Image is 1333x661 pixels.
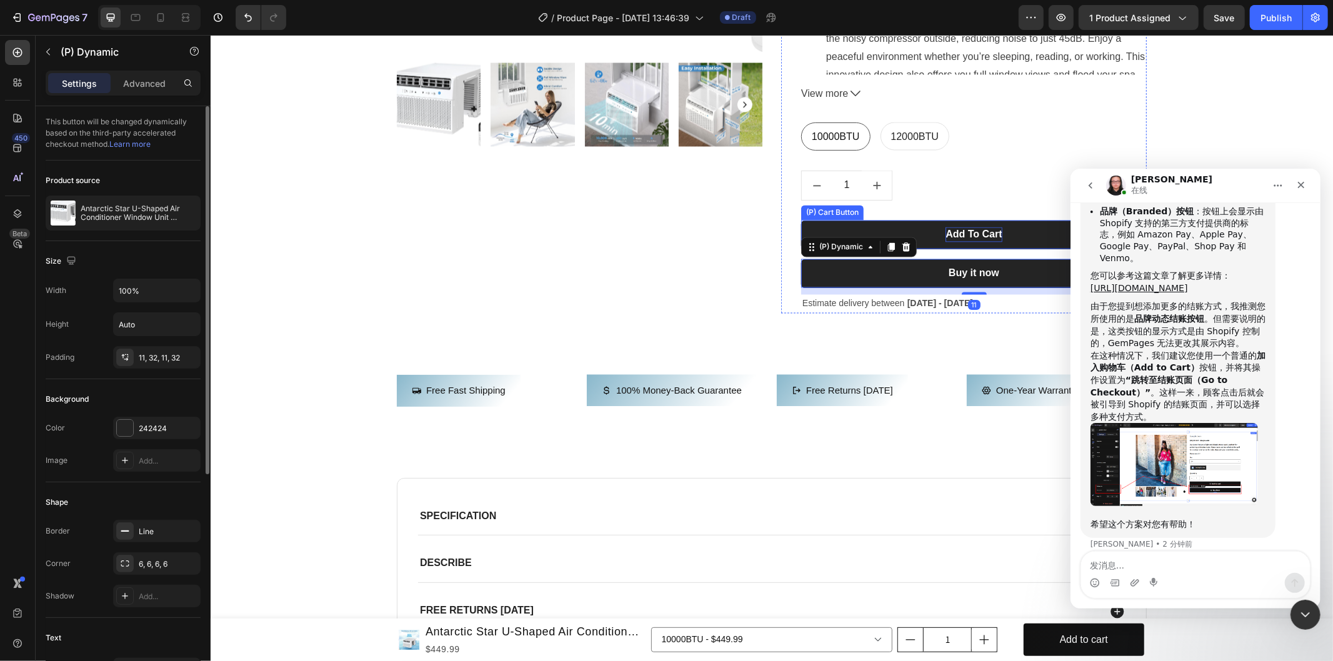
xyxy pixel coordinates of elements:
[1291,600,1321,630] iframe: Intercom live chat
[406,347,531,364] p: 100% Money-Back Guarantee
[46,632,61,644] div: Text
[214,587,436,607] h1: Antarctic Star U-Shaped Air Conditioner Window Unit 10000BTU, Ultra Quiet Window Air Conditioner ...
[591,224,936,253] button: Buy it now
[376,340,546,372] button: <p>100% Money-Back Guarantee</p>
[20,206,157,229] b: “跳转至结账页面（Go to Checkout）”
[606,207,655,218] div: (P) Dynamic
[596,347,682,364] p: Free returns [DATE]
[1250,5,1302,30] button: Publish
[651,136,681,165] button: increment
[46,455,67,466] div: Image
[813,589,934,622] button: Add to cart
[712,593,761,617] input: quantity
[849,596,897,614] div: Add to cart
[186,340,310,372] button: <p>Free Fast Shipping</p>
[46,253,79,270] div: Size
[114,279,200,302] input: Auto
[82,10,87,25] p: 7
[39,409,49,419] button: GIF 选取器
[591,50,936,68] button: View more
[552,11,555,24] span: /
[46,394,89,405] div: Background
[214,607,436,622] div: $449.99
[46,558,71,569] div: Corner
[46,525,70,537] div: Border
[139,526,197,537] div: Line
[20,101,195,126] div: 您可以参考这篇文章了解更多详情：
[139,591,197,602] div: Add...
[757,265,770,275] div: 11
[756,340,881,372] button: <p>One-year warranty</p>
[211,35,1333,661] iframe: Design area
[12,133,30,143] div: 450
[681,96,729,107] span: 12000BTU
[209,475,286,489] p: Specification
[527,62,542,77] button: Carousel Next Arrow
[621,136,651,165] input: quantity
[1261,11,1292,24] div: Publish
[1214,12,1235,23] span: Save
[697,264,762,274] span: [DATE] - [DATE]
[62,77,97,90] p: Settings
[46,352,74,363] div: Padding
[1089,11,1171,24] span: 1 product assigned
[591,50,637,68] span: View more
[46,422,65,434] div: Color
[786,347,866,364] p: One-year warranty
[591,136,621,165] button: decrement
[738,231,789,246] div: Buy it now
[64,145,134,155] b: 品牌动态结账按钮
[123,77,166,90] p: Advanced
[61,44,167,59] p: (P) Dynamic
[1079,5,1199,30] button: 1 product assigned
[20,372,122,379] div: [PERSON_NAME] • 2 分钟前
[593,172,651,184] div: (P) Cart Button
[11,383,239,404] textarea: 发消息...
[216,347,295,364] p: Free Fast Shipping
[732,12,751,23] span: Draft
[139,455,197,467] div: Add...
[81,204,196,222] p: Antarctic Star U-Shaped Air Conditioner Window Unit 10000BTU, Ultra Quiet Window Air Conditioner ...
[109,139,151,149] a: Learn more
[59,409,69,419] button: 上传附件
[9,229,30,239] div: Beta
[20,132,195,181] div: 由于您提到想添加更多的结账方式，我推测您所使用的是 。但需要说明的是，这类按钮的显示方式是由 Shopify 控制的，GemPages 无法更改其展示内容。
[19,409,29,419] button: 表情符号选取器
[214,404,234,424] button: 发送消息…
[46,285,66,296] div: Width
[114,313,200,335] input: Auto
[592,264,694,274] span: Estimate delivery between
[79,409,89,419] button: Start recording
[1204,5,1245,30] button: Save
[46,106,201,161] div: This button will be changed dynamically based on the third-party accelerated checkout method.
[139,423,197,434] div: 242424
[139,352,197,364] div: 11, 32, 11, 32
[51,201,76,226] img: product feature img
[5,5,93,30] button: 7
[735,192,791,207] div: Add To Cart
[29,37,124,47] b: 品牌（Branded）按钮
[687,593,712,617] button: decrement
[209,522,261,535] p: Describe
[20,181,195,255] div: 在这种情况下，我们建议您使用一个普通的 按钮，并将其操作设置为 。这样一来，顾客点击后就会被引导到 Shopify 的结账页面，并可以选择多种支付方式。
[236,5,286,30] div: Undo/Redo
[46,497,68,508] div: Shape
[46,319,69,330] div: Height
[139,559,197,570] div: 6, 6, 6, 6
[557,11,690,24] span: Product Page - [DATE] 13:46:39
[566,340,697,372] button: <p>Free returns within 30 days</p>
[20,350,195,362] div: 希望这个方案对您有帮助！
[601,96,649,107] span: 10000BTU
[591,186,936,214] button: Add To Cart
[1071,169,1321,609] iframe: Intercom live chat
[46,175,100,186] div: Product source
[761,593,786,617] button: increment
[20,114,117,124] a: [URL][DOMAIN_NAME]
[29,37,195,95] li: ：按钮上会显示由 Shopify 支持的第三方支付提供商的标志，例如 Amazon Pay、Apple Pay、Google Pay、PayPal、Shop Pay 和 Venmo。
